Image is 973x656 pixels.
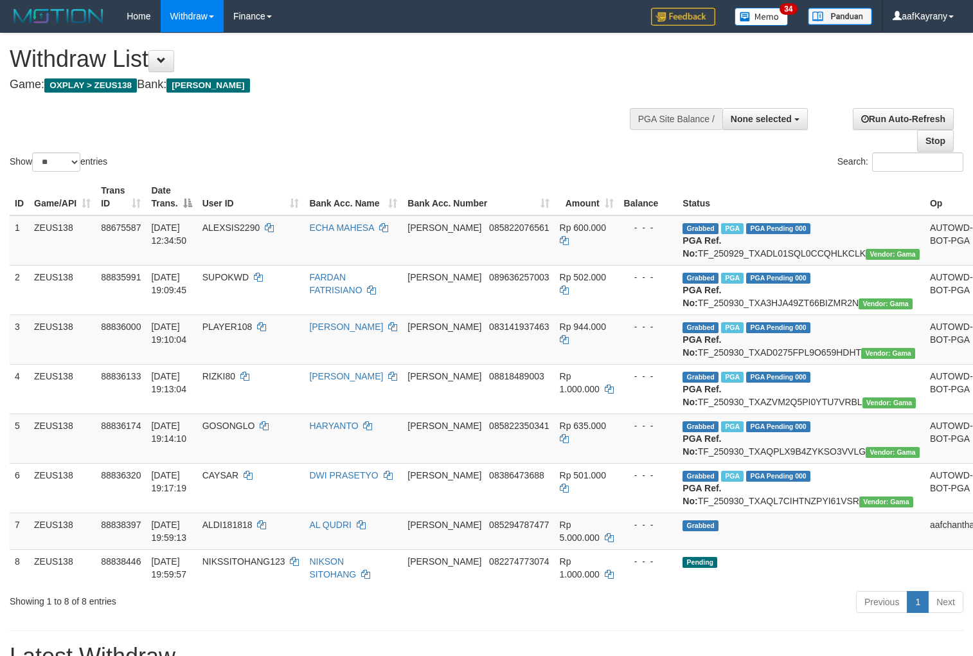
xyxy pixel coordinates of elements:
[202,520,253,530] span: ALDI181818
[202,470,239,480] span: CAYSAR
[677,364,925,414] td: TF_250930_TXAZVM2Q5PI0YTU7VRBL
[624,221,673,234] div: - - -
[29,179,96,215] th: Game/API: activate to sort column ascending
[683,384,721,407] b: PGA Ref. No:
[624,518,673,531] div: - - -
[29,513,96,549] td: ZEUS138
[837,152,963,172] label: Search:
[10,314,29,364] td: 3
[407,470,481,480] span: [PERSON_NAME]
[560,272,606,282] span: Rp 502.000
[101,272,141,282] span: 88835991
[309,322,383,332] a: [PERSON_NAME]
[101,322,141,332] span: 88836000
[683,372,719,383] span: Grabbed
[560,556,600,579] span: Rp 1.000.000
[309,421,358,431] a: HARYANTO
[10,364,29,414] td: 4
[489,556,549,567] span: Copy 082274773074 to clipboard
[151,556,186,579] span: [DATE] 19:59:57
[721,223,744,234] span: Marked by aafpengsreynich
[630,108,722,130] div: PGA Site Balance /
[151,520,186,543] span: [DATE] 19:59:13
[29,414,96,463] td: ZEUS138
[677,265,925,314] td: TF_250930_TXA3HJA49ZT66BIZMR2N
[862,397,916,408] span: Vendor URL: https://trx31.1velocity.biz
[683,520,719,531] span: Grabbed
[560,322,606,332] span: Rp 944.000
[29,314,96,364] td: ZEUS138
[555,179,619,215] th: Amount: activate to sort column ascending
[10,513,29,549] td: 7
[10,215,29,266] td: 1
[202,223,260,233] span: ALEXSIS2290
[407,272,481,282] span: [PERSON_NAME]
[866,447,920,458] span: Vendor URL: https://trx31.1velocity.biz
[10,590,396,608] div: Showing 1 to 8 of 8 entries
[907,591,929,613] a: 1
[683,334,721,358] b: PGA Ref. No:
[731,114,792,124] span: None selected
[683,223,719,234] span: Grabbed
[202,272,249,282] span: SUPOKWD
[407,421,481,431] span: [PERSON_NAME]
[721,322,744,333] span: Marked by aafpengsreynich
[407,520,481,530] span: [PERSON_NAME]
[309,520,352,530] a: AL QUDRI
[560,520,600,543] span: Rp 5.000.000
[560,421,606,431] span: Rp 635.000
[407,223,481,233] span: [PERSON_NAME]
[304,179,402,215] th: Bank Acc. Name: activate to sort column ascending
[10,78,636,91] h4: Game: Bank:
[489,470,544,480] span: Copy 08386473688 to clipboard
[489,371,544,381] span: Copy 08818489003 to clipboard
[677,414,925,463] td: TF_250930_TXAQPLX9B4ZYKSO3VVLG
[677,463,925,513] td: TF_250930_TXAQL7CIHTNZPYI61VSR
[917,130,954,152] a: Stop
[151,223,186,246] span: [DATE] 12:34:50
[624,370,673,383] div: - - -
[101,223,141,233] span: 88675587
[624,419,673,432] div: - - -
[29,463,96,513] td: ZEUS138
[101,371,141,381] span: 88836133
[151,322,186,345] span: [DATE] 19:10:04
[683,433,721,457] b: PGA Ref. No:
[721,421,744,432] span: Marked by aafpengsreynich
[10,152,107,172] label: Show entries
[853,108,954,130] a: Run Auto-Refresh
[489,322,549,332] span: Copy 083141937463 to clipboard
[928,591,963,613] a: Next
[722,108,808,130] button: None selected
[202,322,253,332] span: PLAYER108
[146,179,197,215] th: Date Trans.: activate to sort column descending
[407,322,481,332] span: [PERSON_NAME]
[197,179,305,215] th: User ID: activate to sort column ascending
[309,272,362,295] a: FARDAN FATRISIANO
[10,179,29,215] th: ID
[746,273,810,284] span: PGA Pending
[10,549,29,586] td: 8
[489,272,549,282] span: Copy 089636257003 to clipboard
[151,421,186,444] span: [DATE] 19:14:10
[202,556,285,567] span: NIKSSITOHANG123
[677,179,925,215] th: Status
[309,470,378,480] a: DWI PRASETYO
[683,557,717,568] span: Pending
[101,556,141,567] span: 88838446
[309,371,383,381] a: [PERSON_NAME]
[10,414,29,463] td: 5
[624,555,673,568] div: - - -
[96,179,146,215] th: Trans ID: activate to sort column ascending
[624,320,673,333] div: - - -
[746,471,810,482] span: PGA Pending
[808,8,872,25] img: panduan.png
[309,556,356,579] a: NIKSON SITOHANG
[683,471,719,482] span: Grabbed
[407,556,481,567] span: [PERSON_NAME]
[735,8,789,26] img: Button%20Memo.svg
[856,591,907,613] a: Previous
[721,372,744,383] span: Marked by aafpengsreynich
[10,265,29,314] td: 2
[677,314,925,364] td: TF_250930_TXAD0275FPL9O659HDHT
